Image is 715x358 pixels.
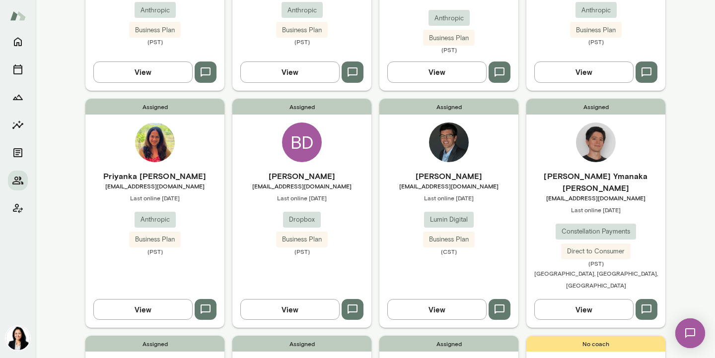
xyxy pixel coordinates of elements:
h6: [PERSON_NAME] Ymanaka [PERSON_NAME] [526,170,665,194]
span: Anthropic [135,5,176,15]
h6: [PERSON_NAME] [232,170,371,182]
button: View [387,61,487,82]
span: Business Plan [276,25,328,35]
span: (PST) [526,259,665,267]
span: Assigned [379,99,518,115]
span: Lumin Digital [424,215,474,225]
span: Anthropic [135,215,176,225]
button: View [387,299,487,320]
span: (PST) [379,46,518,54]
button: Client app [8,198,28,218]
span: [GEOGRAPHIC_DATA], [GEOGRAPHIC_DATA], [GEOGRAPHIC_DATA] [534,270,658,289]
span: Assigned [232,336,371,352]
button: View [93,61,193,82]
button: Growth Plan [8,87,28,107]
button: View [534,299,634,320]
img: Monica Aggarwal [6,326,30,350]
img: Mateus Ymanaka Barretto [576,122,616,162]
span: Business Plan [129,235,181,244]
span: Assigned [232,99,371,115]
span: [EMAIL_ADDRESS][DOMAIN_NAME] [232,182,371,190]
span: (PST) [85,38,224,46]
span: Business Plan [423,33,475,43]
span: [EMAIL_ADDRESS][DOMAIN_NAME] [85,182,224,190]
span: Assigned [526,99,665,115]
span: [EMAIL_ADDRESS][DOMAIN_NAME] [379,182,518,190]
h6: [PERSON_NAME] [379,170,518,182]
button: View [534,61,634,82]
span: Anthropic [429,13,470,23]
button: Members [8,171,28,190]
span: (CST) [379,247,518,255]
span: [EMAIL_ADDRESS][DOMAIN_NAME] [526,194,665,202]
span: Last online [DATE] [232,194,371,202]
span: Direct to Consumer [561,246,631,256]
button: Home [8,32,28,52]
span: Assigned [85,99,224,115]
span: Constellation Payments [556,227,636,237]
button: Sessions [8,60,28,79]
span: (PST) [232,38,371,46]
img: Brian Clerc [429,122,469,162]
img: Mento [10,6,26,25]
span: Business Plan [129,25,181,35]
span: Dropbox [283,215,321,225]
span: Last online [DATE] [85,194,224,202]
span: No coach [526,336,665,352]
span: Anthropic [282,5,323,15]
div: BD [282,122,322,162]
span: Business Plan [276,235,328,244]
button: View [240,61,340,82]
span: Business Plan [423,235,475,244]
span: Last online [DATE] [379,194,518,202]
span: (PST) [85,247,224,255]
span: Last online [DATE] [526,206,665,214]
span: (PST) [526,38,665,46]
button: View [240,299,340,320]
span: Anthropic [575,5,617,15]
h6: Priyanka [PERSON_NAME] [85,170,224,182]
span: Assigned [379,336,518,352]
span: Assigned [85,336,224,352]
span: Business Plan [570,25,622,35]
button: Insights [8,115,28,135]
span: (PST) [232,247,371,255]
button: View [93,299,193,320]
button: Documents [8,143,28,163]
img: Priyanka Phatak [135,122,175,162]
